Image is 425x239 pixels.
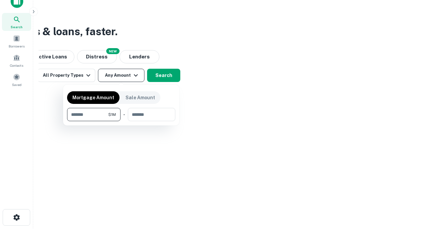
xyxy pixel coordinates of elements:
iframe: Chat Widget [392,186,425,218]
span: $1M [108,112,116,118]
p: Sale Amount [126,94,155,101]
div: - [123,108,125,121]
p: Mortgage Amount [72,94,114,101]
